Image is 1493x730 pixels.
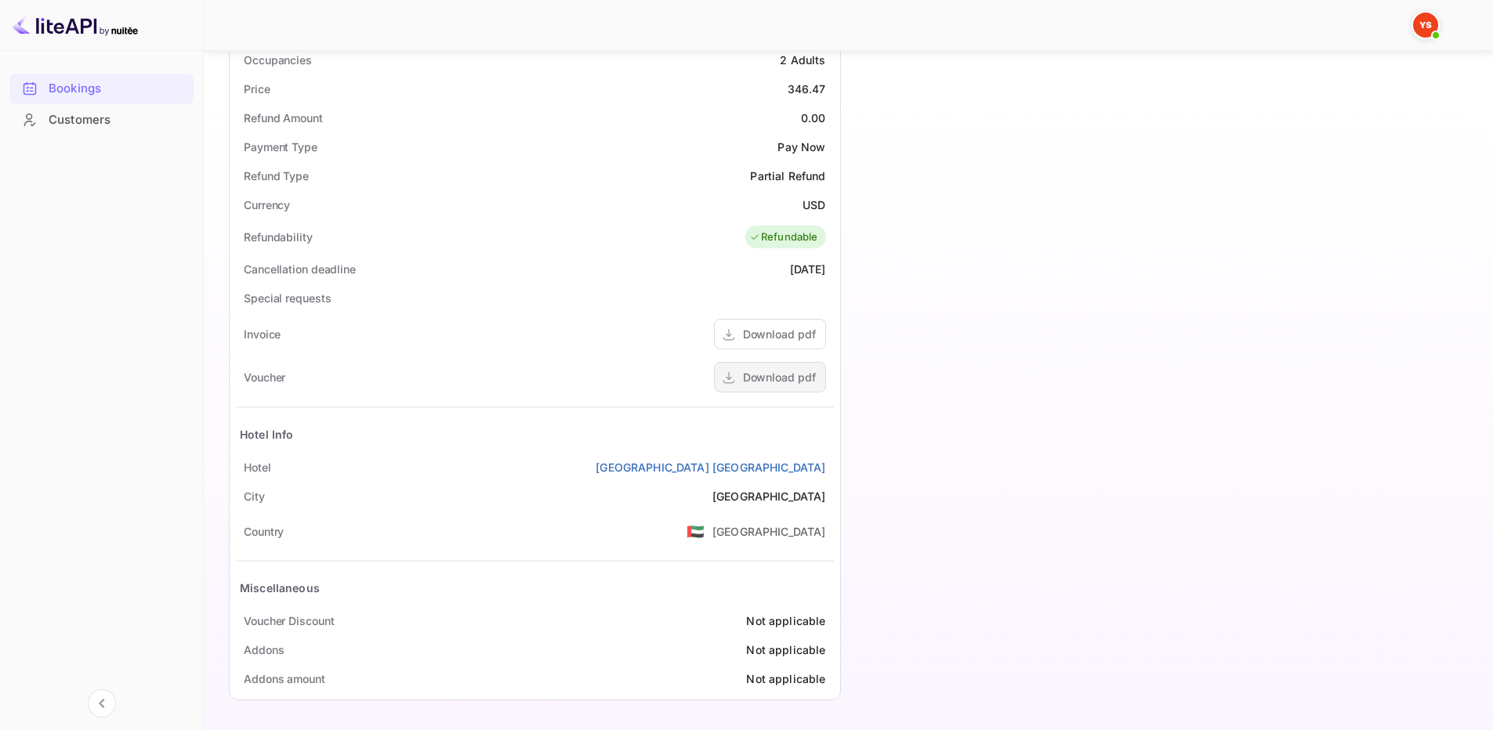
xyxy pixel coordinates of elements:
div: Cancellation deadline [244,261,356,277]
a: [GEOGRAPHIC_DATA] [GEOGRAPHIC_DATA] [596,459,825,475]
div: Payment Type [244,139,317,155]
div: [DATE] [790,261,826,277]
div: Addons [244,641,284,658]
div: Occupancies [244,52,312,68]
div: Download pdf [743,369,816,385]
div: Price [244,81,270,97]
div: Bookings [9,74,194,104]
div: Hotel [244,459,271,475]
div: Special requests [244,290,331,306]
div: 0.00 [801,110,826,126]
a: Bookings [9,74,194,103]
div: Addons amount [244,670,325,687]
div: Not applicable [746,670,825,687]
div: Customers [9,105,194,136]
div: City [244,488,265,504]
div: Not applicable [746,613,825,629]
div: Refundable [749,229,818,245]
div: Miscellaneous [240,580,320,596]
div: Refundability [244,229,313,245]
div: Not applicable [746,641,825,658]
img: LiteAPI logo [13,13,138,38]
div: 346.47 [788,81,826,97]
div: Pay Now [777,139,825,155]
div: Invoice [244,326,281,342]
div: [GEOGRAPHIC_DATA] [712,523,826,540]
div: Download pdf [743,326,816,342]
div: Bookings [49,80,186,98]
div: Partial Refund [750,168,825,184]
div: 2 Adults [780,52,825,68]
div: Customers [49,111,186,129]
div: [GEOGRAPHIC_DATA] [712,488,826,504]
div: Hotel Info [240,426,294,443]
div: Voucher [244,369,285,385]
div: Refund Amount [244,110,323,126]
div: Refund Type [244,168,309,184]
button: Collapse navigation [88,689,116,717]
a: Customers [9,105,194,134]
div: Currency [244,197,290,213]
span: United States [687,517,705,545]
img: Yandex Support [1413,13,1438,38]
div: Country [244,523,284,540]
div: USD [803,197,825,213]
div: Voucher Discount [244,613,334,629]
